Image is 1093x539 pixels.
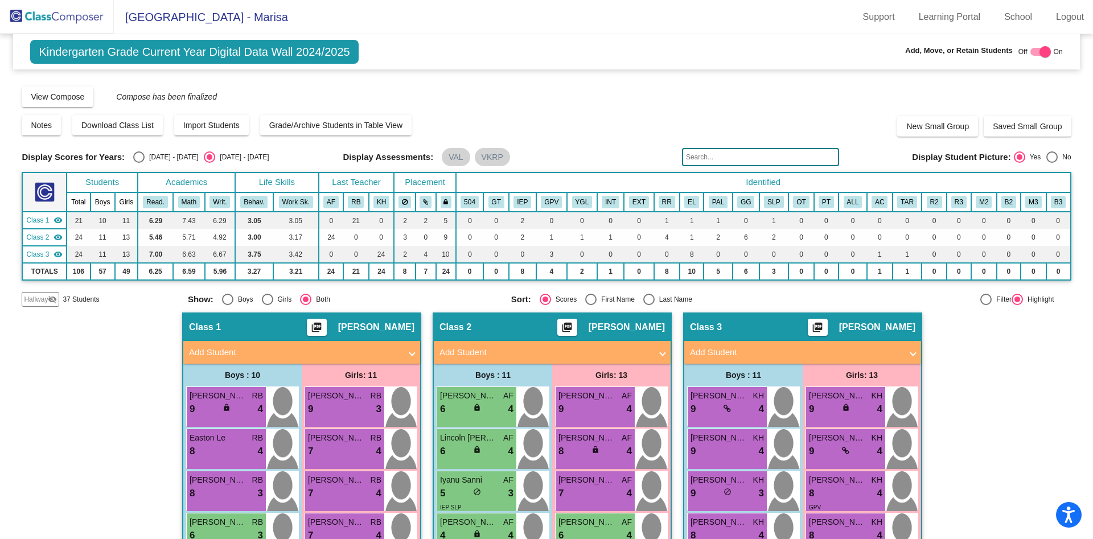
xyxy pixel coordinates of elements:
td: 0 [1046,246,1071,263]
td: 0 [1046,212,1071,229]
th: Reading Tier 2 [922,192,946,212]
th: Math Tier 3 [1021,192,1046,212]
td: 3.42 [273,246,319,263]
td: 0 [922,212,946,229]
td: 0 [922,229,946,246]
td: 0 [997,246,1021,263]
td: 0 [624,246,654,263]
td: 0 [483,212,509,229]
td: 0 [947,212,971,229]
td: 24 [369,263,395,280]
td: Kelli Holmes - No Class Name [22,246,67,263]
mat-panel-title: Add Student [189,346,401,359]
td: 0 [1046,229,1071,246]
a: Support [854,8,904,26]
button: View Compose [22,87,93,107]
td: 0 [947,229,971,246]
td: 3.05 [273,212,319,229]
th: Girls [115,192,138,212]
div: Highlight [1023,294,1054,305]
mat-radio-group: Select an option [511,294,826,305]
button: GT [488,196,504,208]
td: 6.25 [138,263,173,280]
td: 0 [624,212,654,229]
button: GG [737,196,754,208]
div: Both [311,294,330,305]
mat-radio-group: Select an option [133,151,269,163]
span: Saved Small Group [993,122,1062,131]
td: 2 [509,212,536,229]
div: First Name [597,294,635,305]
button: RB [348,196,364,208]
th: Allergies [839,192,867,212]
td: 13 [115,229,138,246]
button: Print Students Details [307,319,327,336]
span: Notes [31,121,52,130]
th: Introvert [597,192,624,212]
span: Class 1 [189,322,221,333]
td: 7 [416,263,436,280]
button: SLP [764,196,783,208]
th: Academics [138,172,235,192]
td: 0 [788,212,814,229]
td: 1 [654,212,680,229]
td: 0 [343,246,369,263]
td: 0 [1021,263,1046,280]
td: 7.43 [173,212,205,229]
td: 6.29 [205,212,235,229]
td: 4 [416,246,436,263]
td: 0 [997,263,1021,280]
th: Keep with teacher [436,192,456,212]
td: 7.00 [138,246,173,263]
td: 0 [839,263,867,280]
button: Read. [143,196,168,208]
button: YGL [572,196,593,208]
td: 6 [733,263,759,280]
td: 0 [1046,263,1071,280]
td: 0 [814,246,839,263]
button: Notes [22,115,61,135]
mat-expansion-panel-header: Add Student [434,341,671,364]
td: 0 [624,263,654,280]
td: 4 [536,263,567,280]
td: 0 [971,263,997,280]
span: [PERSON_NAME] [589,322,665,333]
td: 0 [1021,212,1046,229]
td: 0 [922,263,946,280]
td: 0 [319,246,343,263]
button: OT [793,196,809,208]
div: No [1058,152,1071,162]
th: Last Teacher [319,172,395,192]
span: [PERSON_NAME] [338,322,414,333]
mat-icon: visibility [54,250,63,259]
td: 0 [893,229,922,246]
td: 24 [319,263,343,280]
td: 3.27 [235,263,273,280]
td: 6.63 [173,246,205,263]
td: 24 [436,263,456,280]
td: 2 [394,212,415,229]
button: Writ. [209,196,230,208]
span: Off [1018,47,1028,57]
td: 1 [867,246,893,263]
th: Math Tier 2 [971,192,997,212]
span: Download Class List [81,121,154,130]
td: 0 [654,246,680,263]
button: GPV [541,196,562,208]
div: Girls: 13 [552,364,671,386]
td: 0 [814,263,839,280]
button: Behav. [240,196,268,208]
th: Individualized Education Plan [509,192,536,212]
td: 1 [704,212,732,229]
td: 0 [343,229,369,246]
td: 21 [343,212,369,229]
mat-icon: picture_as_pdf [310,322,323,338]
mat-expansion-panel-header: Add Student [183,341,420,364]
div: Boys : 10 [183,364,302,386]
td: 11 [115,212,138,229]
th: Reading Rocks [654,192,680,212]
td: 0 [971,229,997,246]
td: 4.92 [205,229,235,246]
div: Yes [1025,152,1041,162]
button: PAL [709,196,728,208]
